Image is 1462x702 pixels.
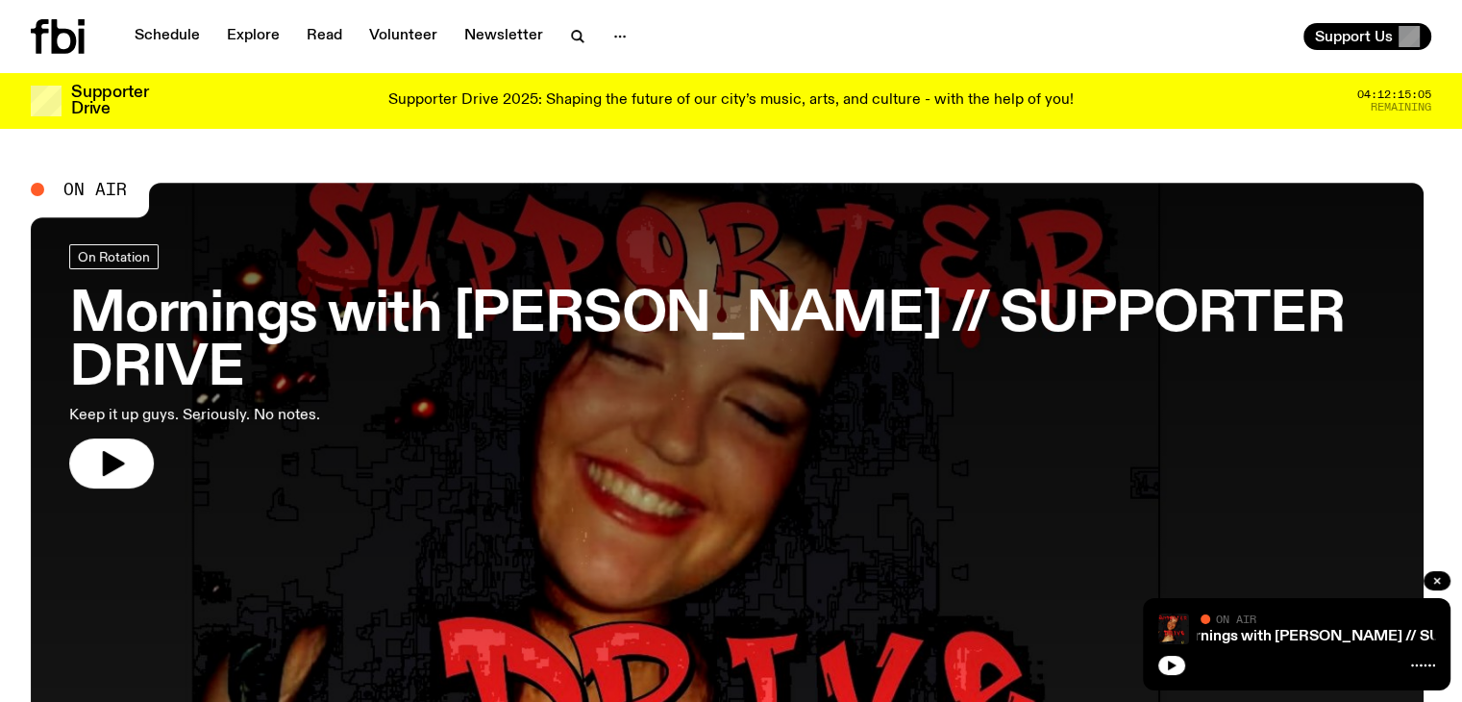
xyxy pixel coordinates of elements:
a: Volunteer [358,23,449,50]
span: On Air [1216,613,1256,625]
a: Newsletter [453,23,555,50]
a: On Rotation [69,244,159,269]
a: Read [295,23,354,50]
span: 04:12:15:05 [1357,89,1431,100]
span: Remaining [1371,102,1431,113]
span: Support Us [1315,28,1393,45]
a: Mornings with [PERSON_NAME] // SUPPORTER DRIVEKeep it up guys. Seriously. No notes. [69,244,1393,489]
p: Keep it up guys. Seriously. No notes. [69,404,561,427]
p: Supporter Drive 2025: Shaping the future of our city’s music, arts, and culture - with the help o... [388,92,1074,110]
span: On Rotation [78,249,150,263]
h3: Mornings with [PERSON_NAME] // SUPPORTER DRIVE [69,288,1393,396]
h3: Supporter Drive [71,85,148,117]
span: On Air [63,181,127,198]
a: Explore [215,23,291,50]
a: Schedule [123,23,211,50]
button: Support Us [1303,23,1431,50]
